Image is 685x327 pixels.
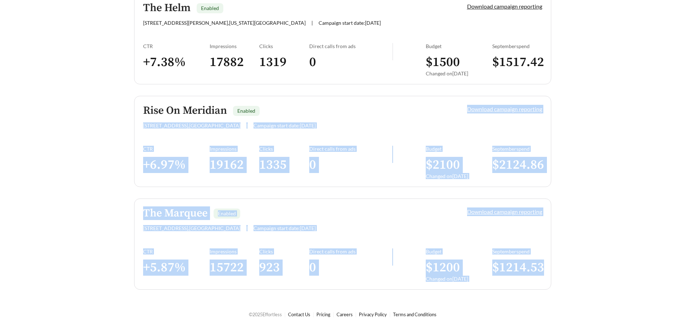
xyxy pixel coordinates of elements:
h3: 17882 [210,54,260,70]
div: Direct calls from ads [309,248,392,254]
a: The MarqueeEnabled[STREET_ADDRESS],[GEOGRAPHIC_DATA]|Campaign start date:[DATE]Download campaign ... [134,198,551,290]
h5: Rise On Meridian [143,105,227,117]
span: | [246,225,248,231]
h3: 1335 [259,157,309,173]
div: Budget [426,43,492,49]
h5: The Marquee [143,207,207,219]
div: Clicks [259,43,309,49]
div: September spend [492,146,542,152]
a: Contact Us [288,312,310,317]
div: CTR [143,43,210,49]
h3: $ 1517.42 [492,54,542,70]
div: Budget [426,248,492,254]
div: Impressions [210,146,260,152]
img: line [392,146,393,163]
h3: 0 [309,260,392,276]
h3: $ 2100 [426,157,492,173]
a: Download campaign reporting [467,3,542,10]
h3: 15722 [210,260,260,276]
img: line [392,248,393,266]
h3: 923 [259,260,309,276]
div: September spend [492,43,542,49]
a: Pricing [316,312,330,317]
h3: 1319 [259,54,309,70]
a: Download campaign reporting [467,106,542,112]
div: Direct calls from ads [309,43,392,49]
div: Changed on [DATE] [426,70,492,76]
h3: + 7.38 % [143,54,210,70]
span: [STREET_ADDRESS] , [GEOGRAPHIC_DATA] [143,122,241,129]
div: Clicks [259,248,309,254]
div: CTR [143,146,210,152]
span: Campaign start date: [DATE] [254,225,316,231]
a: Careers [337,312,353,317]
div: Changed on [DATE] [426,276,492,282]
h3: 0 [309,54,392,70]
div: Direct calls from ads [309,146,392,152]
h3: $ 2124.86 [492,157,542,173]
a: Download campaign reporting [467,208,542,215]
span: [STREET_ADDRESS] , [GEOGRAPHIC_DATA] [143,225,241,231]
a: Privacy Policy [359,312,387,317]
span: | [311,20,313,26]
h3: $ 1214.53 [492,260,542,276]
div: Budget [426,146,492,152]
span: Enabled [201,5,219,11]
div: Changed on [DATE] [426,173,492,179]
div: September spend [492,248,542,254]
h3: + 6.97 % [143,157,210,173]
span: Enabled [237,108,255,114]
a: Rise On MeridianEnabled[STREET_ADDRESS],[GEOGRAPHIC_DATA]|Campaign start date:[DATE]Download camp... [134,96,551,187]
a: Terms and Conditions [393,312,437,317]
span: [STREET_ADDRESS][PERSON_NAME] , [US_STATE][GEOGRAPHIC_DATA] [143,20,306,26]
span: © 2025 Effortless [249,312,282,317]
span: Campaign start date: [DATE] [319,20,381,26]
h3: 19162 [210,157,260,173]
h5: The Helm [143,2,191,14]
span: Enabled [218,210,236,216]
h3: $ 1200 [426,260,492,276]
div: Impressions [210,248,260,254]
img: line [392,43,393,60]
h3: $ 1500 [426,54,492,70]
span: | [246,122,248,129]
div: Impressions [210,43,260,49]
h3: 0 [309,157,392,173]
div: Clicks [259,146,309,152]
h3: + 5.87 % [143,260,210,276]
span: Campaign start date: [DATE] [254,122,316,129]
div: CTR [143,248,210,254]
